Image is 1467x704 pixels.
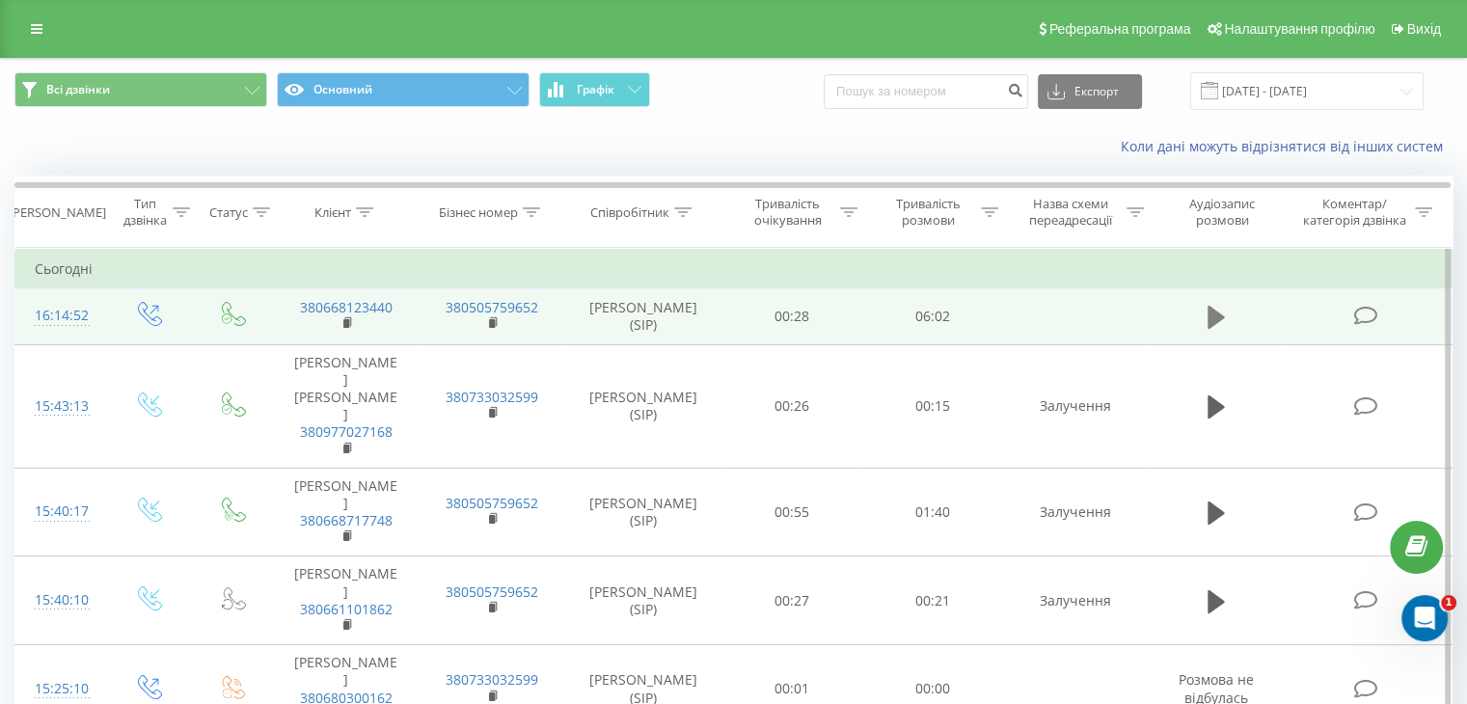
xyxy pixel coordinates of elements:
div: Статус [209,204,248,221]
td: 00:28 [722,288,862,344]
div: Клієнт [314,204,351,221]
a: 380668717748 [300,511,393,529]
button: Експорт [1038,74,1142,109]
td: [PERSON_NAME] [273,556,419,645]
a: 380977027168 [300,422,393,441]
iframe: Intercom live chat [1401,595,1448,641]
span: 1 [1441,595,1456,610]
td: 00:15 [862,344,1002,468]
div: Назва схеми переадресації [1020,196,1122,229]
a: 380733032599 [446,670,538,689]
span: Графік [577,83,614,96]
div: 15:40:17 [35,493,86,530]
div: 15:40:10 [35,582,86,619]
td: Залучення [1002,556,1148,645]
div: Тривалість розмови [880,196,976,229]
td: 00:26 [722,344,862,468]
a: 380733032599 [446,388,538,406]
a: Коли дані можуть відрізнятися вiд інших систем [1121,137,1453,155]
a: 380505759652 [446,494,538,512]
td: [PERSON_NAME] (SIP) [565,344,722,468]
span: Вихід [1407,21,1441,37]
div: Коментар/категорія дзвінка [1297,196,1410,229]
td: 00:27 [722,556,862,645]
td: 01:40 [862,468,1002,556]
td: [PERSON_NAME] (SIP) [565,556,722,645]
a: 380661101862 [300,600,393,618]
td: Залучення [1002,344,1148,468]
span: Реферальна програма [1049,21,1191,37]
div: 15:43:13 [35,388,86,425]
div: Співробітник [590,204,669,221]
div: 16:14:52 [35,297,86,335]
td: Залучення [1002,468,1148,556]
div: Аудіозапис розмови [1166,196,1279,229]
a: 380505759652 [446,582,538,601]
div: [PERSON_NAME] [9,204,106,221]
td: Сьогодні [15,250,1453,288]
td: [PERSON_NAME] (SIP) [565,468,722,556]
td: [PERSON_NAME] (SIP) [565,288,722,344]
div: Тип дзвінка [122,196,167,229]
td: 00:55 [722,468,862,556]
span: Налаштування профілю [1224,21,1374,37]
td: [PERSON_NAME] [PERSON_NAME] [273,344,419,468]
input: Пошук за номером [824,74,1028,109]
a: 380668123440 [300,298,393,316]
button: Основний [277,72,530,107]
a: 380505759652 [446,298,538,316]
button: Графік [539,72,650,107]
div: Тривалість очікування [740,196,836,229]
td: 00:21 [862,556,1002,645]
td: [PERSON_NAME] [273,468,419,556]
div: Бізнес номер [439,204,518,221]
button: Всі дзвінки [14,72,267,107]
span: Всі дзвінки [46,82,110,97]
td: 06:02 [862,288,1002,344]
